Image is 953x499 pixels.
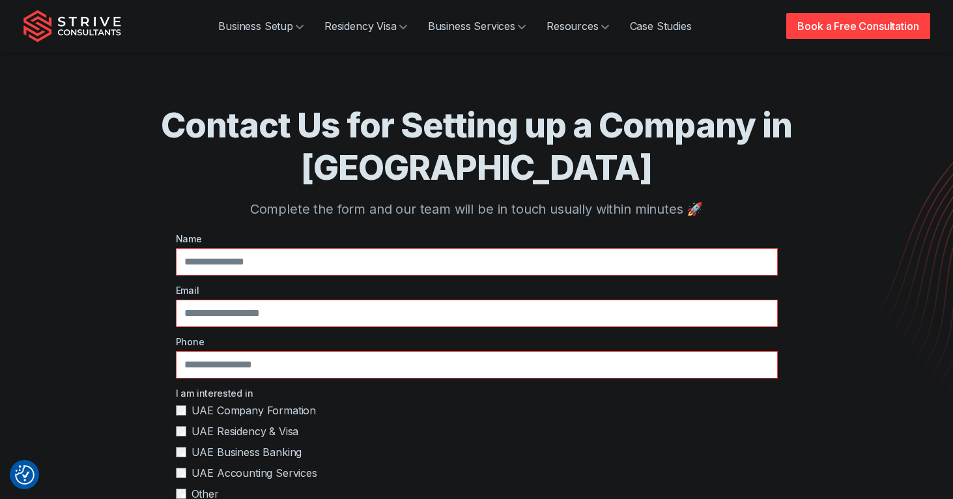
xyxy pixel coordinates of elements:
a: Business Services [418,13,536,39]
a: Business Setup [208,13,314,39]
input: UAE Business Banking [176,447,186,457]
input: UAE Company Formation [176,405,186,416]
label: I am interested in [176,386,778,400]
a: Book a Free Consultation [786,13,930,39]
button: Consent Preferences [15,465,35,485]
img: Strive Consultants [23,10,121,42]
span: UAE Accounting Services [192,465,317,481]
input: UAE Residency & Visa [176,426,186,436]
h1: Contact Us for Setting up a Company in [GEOGRAPHIC_DATA] [76,104,878,189]
input: Other [176,489,186,499]
a: Case Studies [619,13,702,39]
label: Email [176,283,778,297]
a: Resources [536,13,619,39]
span: UAE Residency & Visa [192,423,299,439]
span: UAE Company Formation [192,403,317,418]
input: UAE Accounting Services [176,468,186,478]
label: Phone [176,335,778,349]
p: Complete the form and our team will be in touch usually within minutes 🚀 [76,199,878,219]
span: UAE Business Banking [192,444,302,460]
label: Name [176,232,778,246]
img: Revisit consent button [15,465,35,485]
a: Residency Visa [314,13,418,39]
